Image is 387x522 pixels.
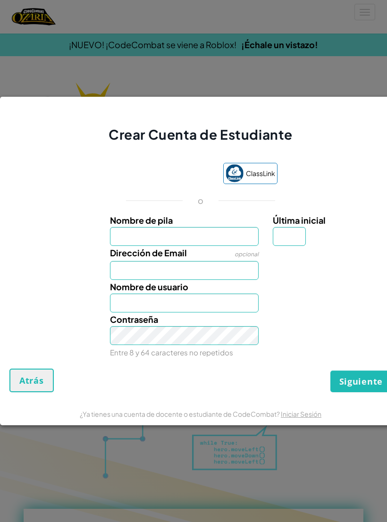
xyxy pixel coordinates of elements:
[110,215,173,226] span: Nombre de pila
[110,314,158,325] span: Contraseña
[19,375,44,386] span: Atrás
[246,167,275,180] span: ClassLink
[235,251,259,258] span: opcional
[80,410,281,418] span: ¿Ya tienes una cuenta de docente o estudiante de CodeCombat?
[281,410,321,418] a: Iniciar Sesión
[9,369,54,392] button: Atrás
[193,9,378,152] iframe: Diálogo de Acceder con Google
[110,281,188,292] span: Nombre de usuario
[273,215,326,226] span: Última inicial
[119,164,219,185] iframe: Botón de Acceder con Google
[109,126,293,143] span: Crear Cuenta de Estudiante
[110,348,233,357] small: Entre 8 y 64 caracteres no repetidos
[339,376,383,387] span: Siguiente
[226,164,244,182] img: classlink-logo-small.png
[124,164,214,185] div: Acceder con Google. Se abre en una pestaña nueva
[198,195,203,206] p: o
[110,247,187,258] span: Dirección de Email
